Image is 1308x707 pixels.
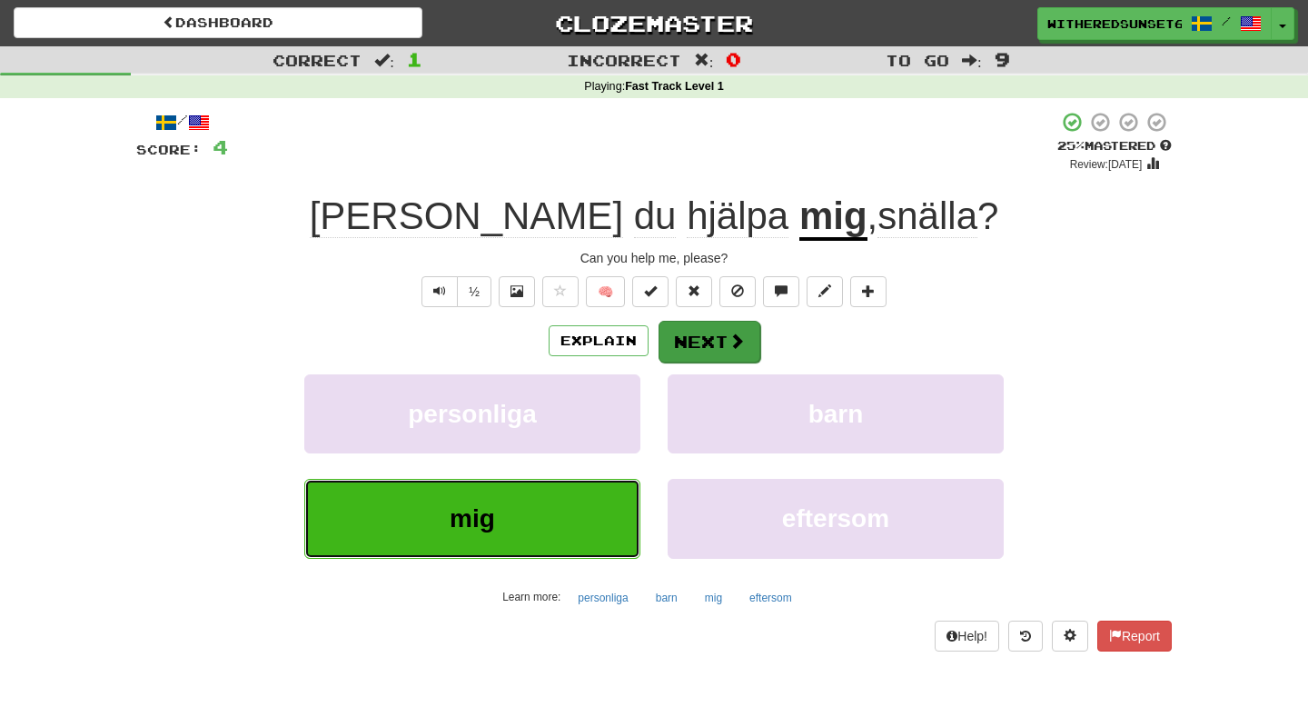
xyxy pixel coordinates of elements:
[1057,138,1172,154] div: Mastered
[634,194,677,238] span: du
[808,400,864,428] span: barn
[763,276,799,307] button: Discuss sentence (alt+u)
[568,584,638,612] button: personliga
[676,276,712,307] button: Reset to 0% Mastered (alt+r)
[1097,621,1172,652] button: Report
[799,194,867,241] u: mig
[450,7,858,39] a: Clozemaster
[408,400,537,428] span: personliga
[586,276,625,307] button: 🧠
[726,48,741,70] span: 0
[632,276,669,307] button: Set this sentence to 100% Mastered (alt+m)
[1057,138,1085,153] span: 25 %
[418,276,491,307] div: Text-to-speech controls
[962,53,982,68] span: :
[1047,15,1182,32] span: WitheredSunset6986
[807,276,843,307] button: Edit sentence (alt+d)
[374,53,394,68] span: :
[567,51,681,69] span: Incorrect
[694,53,714,68] span: :
[499,276,535,307] button: Show image (alt+x)
[1008,621,1043,652] button: Round history (alt+y)
[14,7,422,38] a: Dashboard
[668,374,1004,453] button: barn
[304,479,640,558] button: mig
[739,584,802,612] button: eftersom
[1037,7,1272,40] a: WitheredSunset6986 /
[421,276,458,307] button: Play sentence audio (ctl+space)
[886,51,949,69] span: To go
[136,111,228,134] div: /
[213,135,228,158] span: 4
[136,142,202,157] span: Score:
[646,584,688,612] button: barn
[272,51,362,69] span: Correct
[850,276,887,307] button: Add to collection (alt+a)
[995,48,1010,70] span: 9
[1070,158,1143,171] small: Review: [DATE]
[668,479,1004,558] button: eftersom
[304,374,640,453] button: personliga
[1222,15,1231,27] span: /
[782,504,889,533] span: eftersom
[457,276,491,307] button: ½
[659,321,760,363] button: Next
[136,249,1172,267] div: Can you help me, please?
[695,584,732,612] button: mig
[625,80,724,93] strong: Fast Track Level 1
[542,276,579,307] button: Favorite sentence (alt+f)
[407,48,422,70] span: 1
[719,276,756,307] button: Ignore sentence (alt+i)
[549,325,649,356] button: Explain
[877,194,977,238] span: snälla
[450,504,495,533] span: mig
[935,621,999,652] button: Help!
[867,194,999,238] span: , ?
[502,591,560,603] small: Learn more:
[687,194,788,238] span: hjälpa
[310,194,623,238] span: [PERSON_NAME]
